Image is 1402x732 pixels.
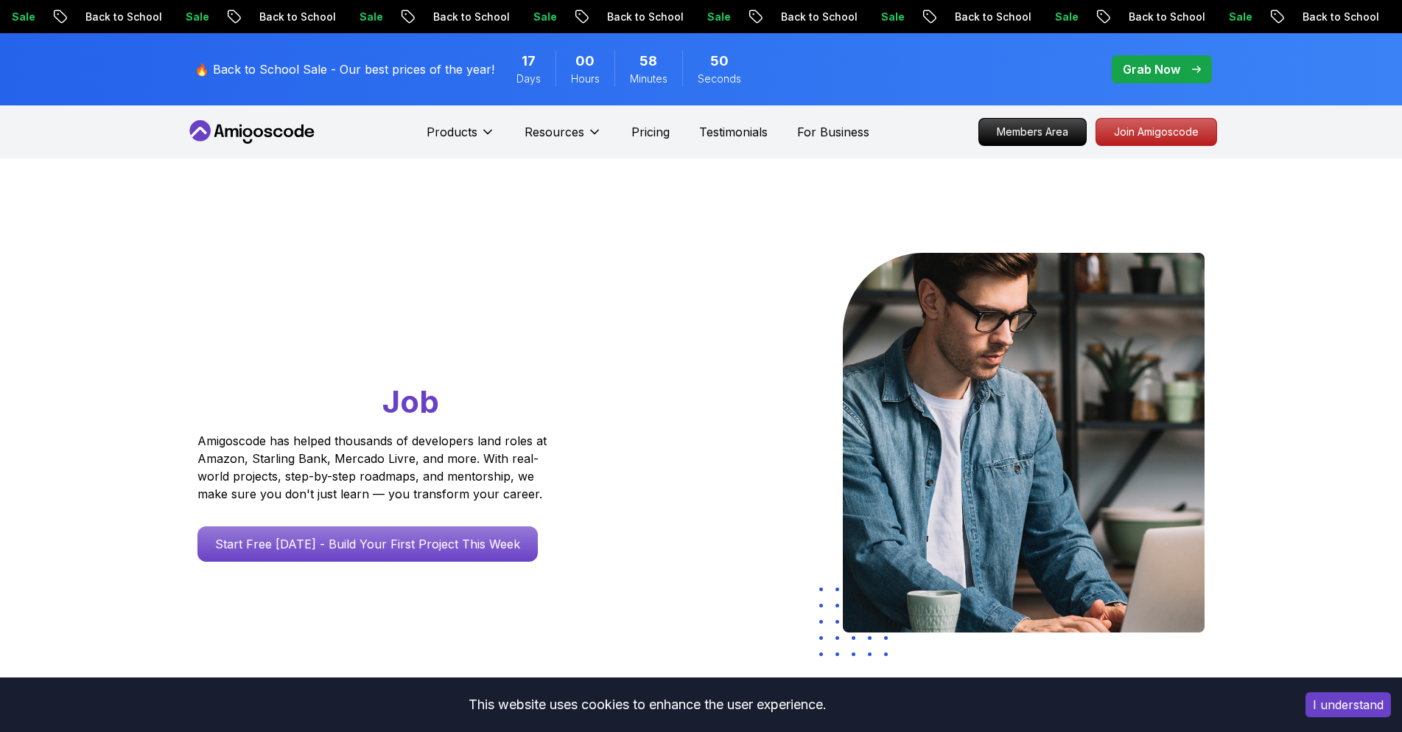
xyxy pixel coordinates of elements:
[72,10,172,24] p: Back to School
[1096,119,1216,145] p: Join Amigoscode
[699,123,768,141] a: Testimonials
[639,51,657,72] span: 58 Minutes
[710,51,729,72] span: 50 Seconds
[1305,692,1391,717] button: Accept cookies
[1216,10,1263,24] p: Sale
[420,10,520,24] p: Back to School
[978,118,1087,146] a: Members Area
[575,51,595,72] span: 0 Hours
[768,10,868,24] p: Back to School
[525,123,602,153] button: Resources
[1123,60,1180,78] p: Grab Now
[868,10,915,24] p: Sale
[382,383,439,420] span: Job
[630,72,667,86] span: Minutes
[571,72,600,86] span: Hours
[843,253,1205,632] img: hero
[246,10,346,24] p: Back to School
[694,10,741,24] p: Sale
[1115,10,1216,24] p: Back to School
[197,432,551,503] p: Amigoscode has helped thousands of developers land roles at Amazon, Starling Bank, Mercado Livre,...
[172,10,220,24] p: Sale
[631,123,670,141] a: Pricing
[1042,10,1089,24] p: Sale
[1096,118,1217,146] a: Join Amigoscode
[1289,10,1389,24] p: Back to School
[520,10,567,24] p: Sale
[594,10,694,24] p: Back to School
[11,689,1283,721] div: This website uses cookies to enhance the user experience.
[427,123,477,141] p: Products
[979,119,1086,145] p: Members Area
[197,526,538,562] a: Start Free [DATE] - Build Your First Project This Week
[942,10,1042,24] p: Back to School
[427,123,495,153] button: Products
[525,123,584,141] p: Resources
[516,72,541,86] span: Days
[698,72,741,86] span: Seconds
[197,253,603,423] h1: Go From Learning to Hired: Master Java, Spring Boot & Cloud Skills That Get You the
[194,60,494,78] p: 🔥 Back to School Sale - Our best prices of the year!
[797,123,869,141] a: For Business
[346,10,393,24] p: Sale
[522,51,536,72] span: 17 Days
